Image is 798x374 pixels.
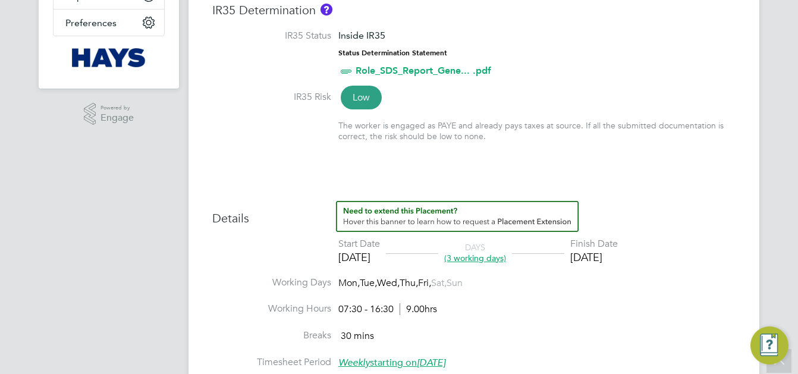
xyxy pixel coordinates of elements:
[447,277,463,289] span: Sun
[336,201,579,232] button: How to extend a Placement?
[417,357,445,369] em: [DATE]
[356,65,491,76] a: Role_SDS_Report_Gene... .pdf
[360,277,377,289] span: Tue,
[100,113,134,123] span: Engage
[431,277,447,289] span: Sat,
[444,253,506,263] span: (3 working days)
[321,4,332,15] button: About IR35
[100,103,134,113] span: Powered by
[377,277,400,289] span: Wed,
[65,17,117,29] span: Preferences
[570,238,618,250] div: Finish Date
[212,201,736,226] h3: Details
[338,238,380,250] div: Start Date
[338,357,370,369] em: Weekly
[750,326,788,364] button: Engage Resource Center
[212,276,331,289] label: Working Days
[338,357,445,369] span: starting on
[400,303,437,315] span: 9.00hrs
[338,250,380,264] div: [DATE]
[84,103,134,125] a: Powered byEngage
[72,48,146,67] img: hays-logo-retina.png
[212,303,331,315] label: Working Hours
[400,277,418,289] span: Thu,
[338,30,385,41] span: Inside IR35
[570,250,618,264] div: [DATE]
[212,356,331,369] label: Timesheet Period
[338,277,360,289] span: Mon,
[53,48,165,67] a: Go to home page
[212,329,331,342] label: Breaks
[338,303,437,316] div: 07:30 - 16:30
[338,49,447,57] strong: Status Determination Statement
[212,91,331,103] label: IR35 Risk
[341,86,382,109] span: Low
[212,2,736,18] h3: IR35 Determination
[341,330,374,342] span: 30 mins
[438,242,512,263] div: DAYS
[418,277,431,289] span: Fri,
[338,120,736,142] div: The worker is engaged as PAYE and already pays taxes at source. If all the submitted documentatio...
[212,30,331,42] label: IR35 Status
[54,10,164,36] button: Preferences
